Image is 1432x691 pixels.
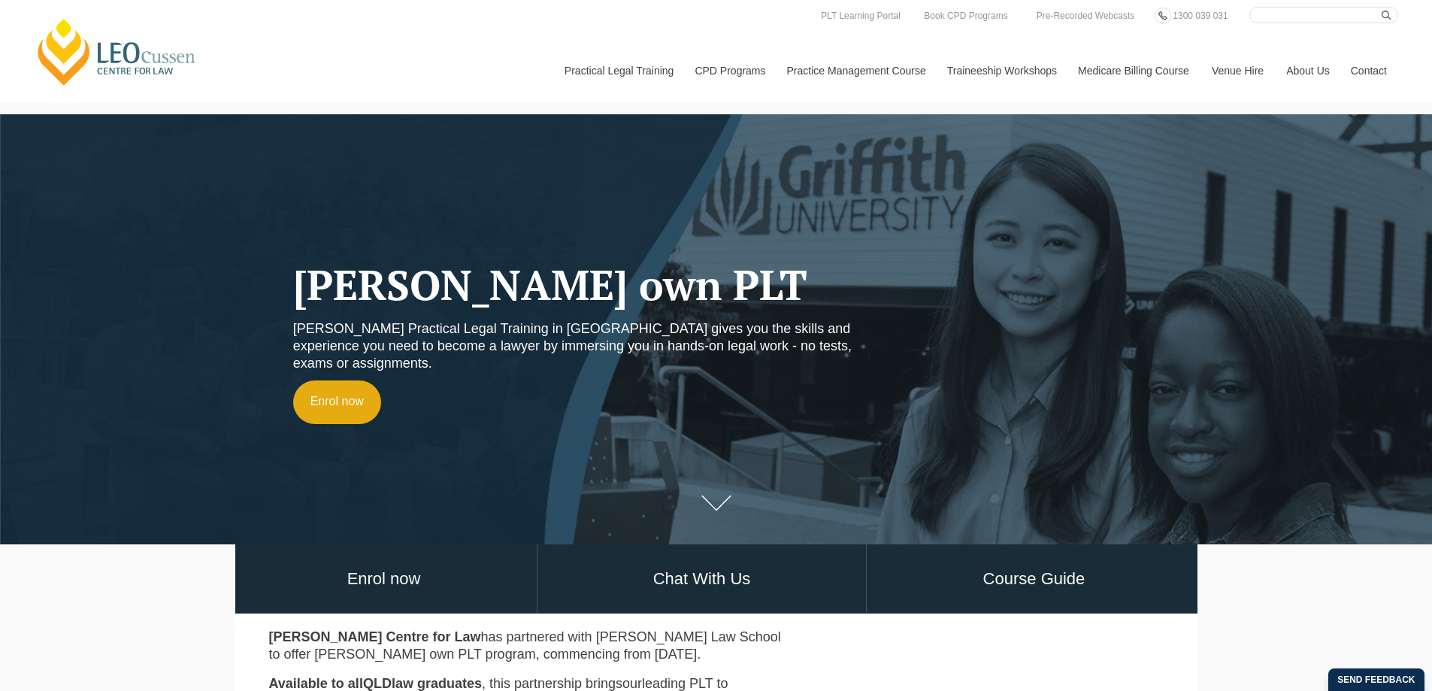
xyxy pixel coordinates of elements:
[269,676,363,691] span: Available to all
[482,676,622,691] span: , this partnership brings
[293,262,886,308] h1: [PERSON_NAME] own PLT
[867,544,1200,614] a: Course Guide
[537,544,867,614] a: Chat With Us
[269,629,481,644] span: [PERSON_NAME] Centre for Law
[392,676,482,691] span: law graduates
[622,676,642,691] span: our
[293,380,381,424] a: Enrol now
[293,320,886,373] p: [PERSON_NAME] Practical Legal Training in [GEOGRAPHIC_DATA] gives you the skills and experience y...
[232,544,537,614] a: Enrol now
[363,676,392,691] span: QLD
[269,629,781,662] span: has partnered with [PERSON_NAME] Law School to offer [PERSON_NAME] own PLT program, commencing fr...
